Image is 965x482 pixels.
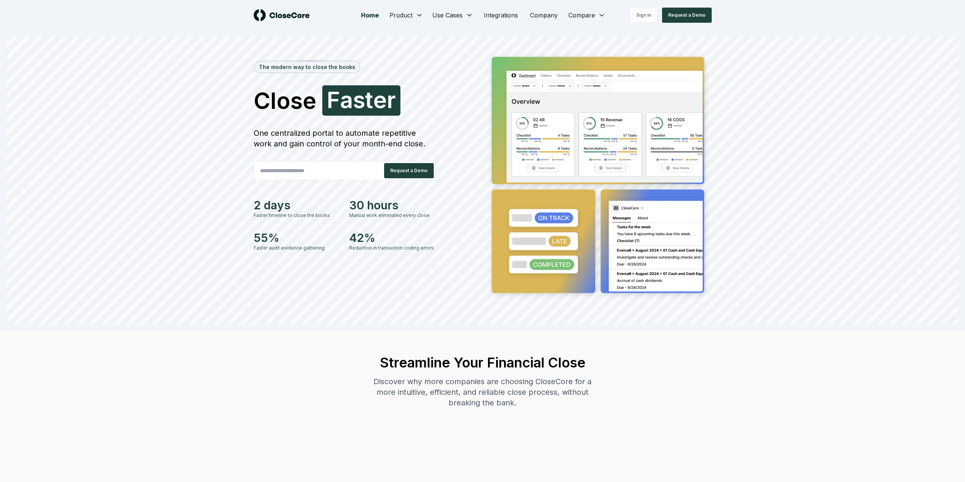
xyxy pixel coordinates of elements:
[254,128,436,149] div: One centralized portal to automate repetitive work and gain control of your month-end close.
[389,11,413,20] span: Product
[254,245,340,251] div: Faster audit evidence gathering
[524,8,564,23] a: Company
[384,163,434,178] button: Request a Demo
[254,61,360,72] div: The modern way to close the books
[353,88,365,111] span: s
[254,9,310,21] img: logo
[254,231,340,245] div: 55%
[387,88,396,111] span: r
[373,88,387,111] span: e
[662,8,712,23] button: Request a Demo
[432,11,463,20] span: Use Cases
[365,88,373,111] span: t
[428,8,478,23] button: Use Cases
[254,212,340,219] div: Faster timeline to close the books
[340,88,353,111] span: a
[486,52,712,301] img: Jumbotron
[367,376,599,408] div: Discover why more companies are choosing CloseCore for a more intuitive, efficient, and reliable ...
[349,212,436,219] div: Manual work eliminated every close
[478,8,524,23] a: Integrations
[254,89,316,112] span: Close
[327,88,340,111] span: F
[349,245,436,251] div: Reduction in transaction coding errors
[355,8,385,23] a: Home
[349,231,436,245] div: 42%
[254,198,340,212] div: 2 days
[568,11,595,20] span: Compare
[385,8,428,23] button: Product
[349,198,436,212] div: 30 hours
[367,355,599,370] h2: Streamline Your Financial Close
[630,8,657,23] a: Sign in
[564,8,610,23] button: Compare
